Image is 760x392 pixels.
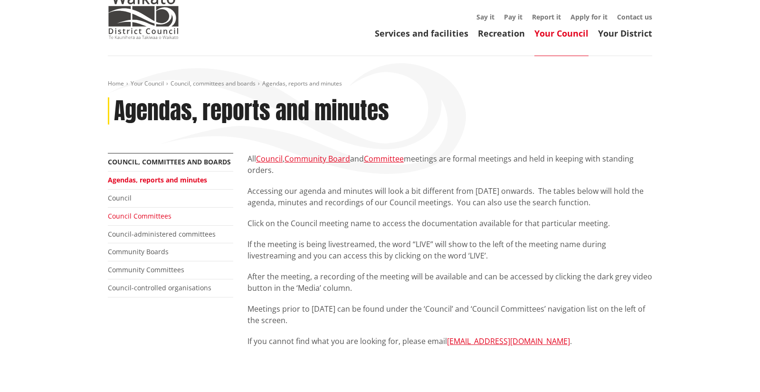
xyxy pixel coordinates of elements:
[108,157,231,166] a: Council, committees and boards
[716,352,750,386] iframe: Messenger Launcher
[131,79,164,87] a: Your Council
[570,12,608,21] a: Apply for it
[108,79,124,87] a: Home
[375,28,468,39] a: Services and facilities
[171,79,256,87] a: Council, committees and boards
[108,283,211,292] a: Council-controlled organisations
[598,28,652,39] a: Your District
[108,193,132,202] a: Council
[364,153,404,164] a: Committee
[247,271,652,294] p: After the meeting, a recording of the meeting will be available and can be accessed by clicking t...
[108,175,207,184] a: Agendas, reports and minutes
[247,153,652,176] p: All , and meetings are formal meetings and held in keeping with standing orders.
[108,211,171,220] a: Council Committees
[247,335,652,347] p: If you cannot find what you are looking for, please email .
[247,303,652,326] p: Meetings prior to [DATE] can be found under the ‘Council’ and ‘Council Committees’ navigation lis...
[247,239,652,261] p: If the meeting is being livestreamed, the word “LIVE” will show to the left of the meeting name d...
[247,186,644,208] span: Accessing our agenda and minutes will look a bit different from [DATE] onwards. The tables below ...
[504,12,522,21] a: Pay it
[617,12,652,21] a: Contact us
[534,28,589,39] a: Your Council
[114,97,389,125] h1: Agendas, reports and minutes
[108,247,169,256] a: Community Boards
[108,80,652,88] nav: breadcrumb
[256,153,283,164] a: Council
[108,265,184,274] a: Community Committees
[247,218,652,229] p: Click on the Council meeting name to access the documentation available for that particular meeting.
[476,12,494,21] a: Say it
[108,229,216,239] a: Council-administered committees
[262,79,342,87] span: Agendas, reports and minutes
[532,12,561,21] a: Report it
[285,153,350,164] a: Community Board
[478,28,525,39] a: Recreation
[447,336,570,346] a: [EMAIL_ADDRESS][DOMAIN_NAME]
